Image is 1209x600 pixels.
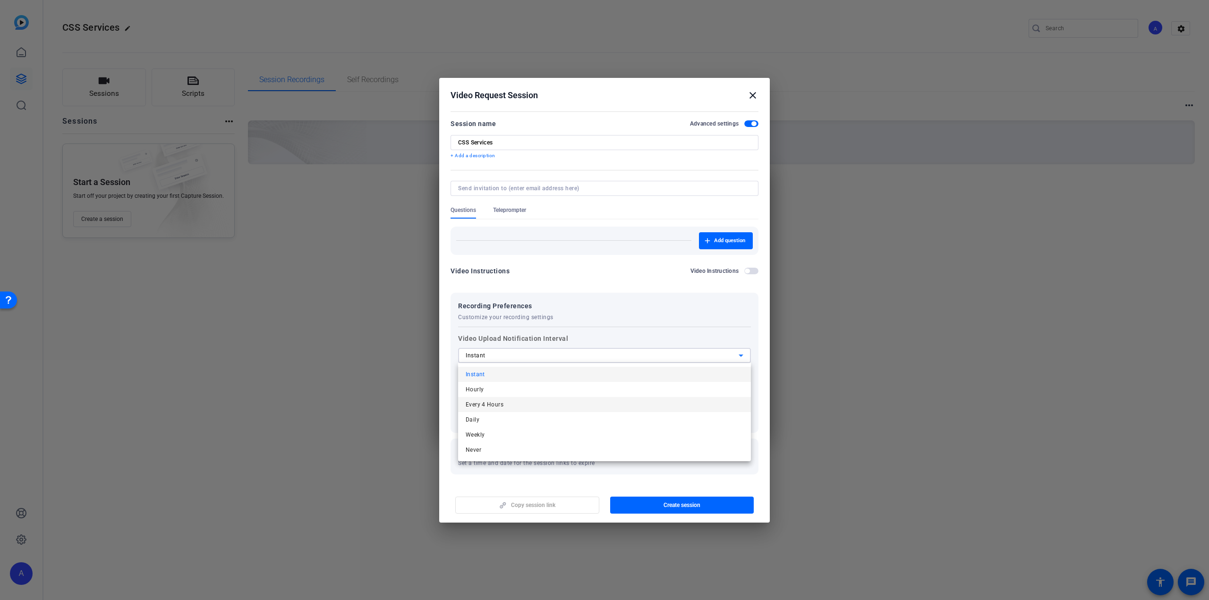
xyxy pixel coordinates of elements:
span: Hourly [466,384,484,395]
span: Every 4 Hours [466,399,503,410]
span: Weekly [466,429,485,440]
span: Never [466,444,481,456]
span: Instant [466,369,485,380]
span: Daily [466,414,479,425]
